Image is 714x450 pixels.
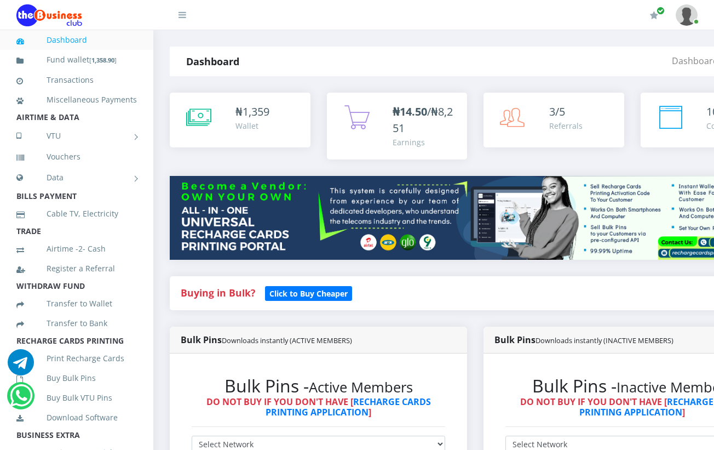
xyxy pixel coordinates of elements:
small: Active Members [309,378,413,397]
strong: Bulk Pins [494,334,673,346]
b: ₦14.50 [393,104,427,119]
a: Transactions [16,67,137,93]
a: Chat for support [10,391,32,409]
a: Dashboard [16,27,137,53]
a: Transfer to Wallet [16,291,137,316]
small: Downloads instantly (ACTIVE MEMBERS) [222,335,352,345]
a: RECHARGE CARDS PRINTING APPLICATION [266,396,431,418]
a: VTU [16,122,137,150]
strong: Dashboard [186,55,239,68]
b: 1,358.90 [91,56,114,64]
a: Transfer to Bank [16,311,137,336]
a: Airtime -2- Cash [16,236,137,261]
a: 3/5 Referrals [483,93,624,147]
a: Data [16,164,137,191]
div: ₦ [235,104,269,120]
span: /₦8,251 [393,104,453,135]
a: Download Software [16,405,137,430]
a: Cable TV, Electricity [16,201,137,226]
div: Wallet [235,120,269,132]
span: 1,359 [243,104,269,119]
a: Print Recharge Cards [16,346,137,371]
a: Miscellaneous Payments [16,87,137,112]
small: [ ] [89,56,117,64]
a: ₦1,359 Wallet [170,93,310,147]
h2: Bulk Pins - [192,375,445,396]
div: Referrals [549,120,583,132]
div: Earnings [393,136,457,148]
img: Logo [16,4,82,26]
a: Buy Bulk VTU Pins [16,385,137,411]
a: Click to Buy Cheaper [265,286,352,299]
strong: DO NOT BUY IF YOU DON'T HAVE [ ] [206,396,431,418]
i: Renew/Upgrade Subscription [650,11,658,20]
strong: Buying in Bulk? [181,286,255,299]
span: Renew/Upgrade Subscription [657,7,665,15]
span: 3/5 [549,104,565,119]
a: Vouchers [16,144,137,169]
small: Downloads instantly (INACTIVE MEMBERS) [535,335,673,345]
strong: Bulk Pins [181,334,352,346]
img: User [676,4,698,26]
a: Register a Referral [16,256,137,281]
a: Buy Bulk Pins [16,366,137,391]
b: Click to Buy Cheaper [269,288,348,299]
a: Chat for support [8,357,34,375]
a: Fund wallet[1,358.90] [16,47,137,73]
a: ₦14.50/₦8,251 Earnings [327,93,468,160]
